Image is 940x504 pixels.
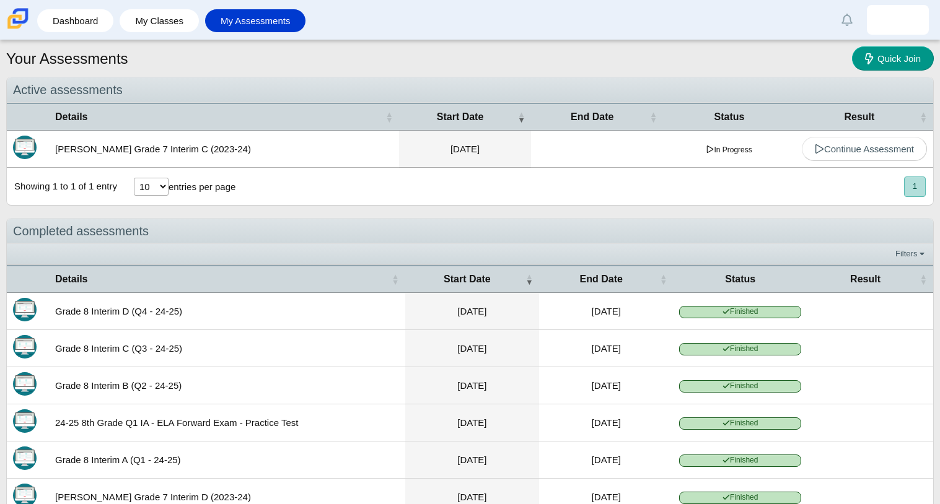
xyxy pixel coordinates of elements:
[55,110,383,124] span: Details
[43,9,107,32] a: Dashboard
[49,404,405,441] td: 24-25 8th Grade Q1 IA - ELA Forward Exam - Practice Test
[211,9,300,32] a: My Assessments
[679,343,801,355] span: Finished
[679,306,801,318] span: Finished
[649,111,657,123] span: End Date : Activate to sort
[392,273,399,285] span: Details : Activate to sort
[545,272,657,286] span: End Date
[457,454,486,465] time: Oct 28, 2024 at 10:08 AM
[867,5,929,35] a: cordarius.bush.c5dh1A
[169,181,235,192] label: entries per page
[852,46,934,71] a: Quick Join
[592,343,621,354] time: Mar 18, 2025 at 8:54 AM
[904,176,926,197] button: 1
[679,380,801,392] span: Finished
[13,298,37,321] img: Itembank
[7,77,933,103] div: Active assessments
[592,306,621,316] time: May 30, 2025 at 11:56 AM
[525,273,533,285] span: Start Date : Activate to remove sorting
[13,136,37,159] img: Itembank
[903,176,926,197] nav: pagination
[679,492,801,503] span: Finished
[49,367,405,404] td: Grade 8 Interim B (Q2 - 24-25)
[5,23,31,33] a: Carmen School of Science & Technology
[49,131,399,168] td: [PERSON_NAME] Grade 7 Interim C (2023-24)
[592,417,621,428] time: Oct 31, 2024 at 2:08 PM
[457,492,486,502] time: Jun 6, 2024 at 1:33 PM
[450,144,480,154] time: Mar 13, 2024 at 1:37 PM
[126,9,193,32] a: My Classes
[49,441,405,479] td: Grade 8 Interim A (Q1 - 24-25)
[920,273,927,285] span: Result : Activate to sort
[517,111,525,123] span: Start Date : Activate to remove sorting
[679,417,801,429] span: Finished
[679,272,801,286] span: Status
[703,144,755,156] span: In Progress
[877,53,921,64] span: Quick Join
[7,168,117,205] div: Showing 1 to 1 of 1 entry
[833,6,861,33] a: Alerts
[49,330,405,367] td: Grade 8 Interim C (Q3 - 24-25)
[537,110,647,124] span: End Date
[457,380,486,391] time: Jan 17, 2025 at 9:47 AM
[13,446,37,470] img: Itembank
[659,273,667,285] span: End Date : Activate to sort
[5,6,31,32] img: Carmen School of Science & Technology
[405,110,515,124] span: Start Date
[6,48,128,69] h1: Your Assessments
[592,454,621,465] time: Oct 29, 2024 at 10:24 AM
[814,272,917,286] span: Result
[7,219,933,244] div: Completed assessments
[13,372,37,396] img: Itembank
[457,417,486,428] time: Oct 30, 2024 at 1:20 PM
[385,111,393,123] span: Details : Activate to sort
[13,335,37,358] img: Itembank
[13,409,37,433] img: Itembank
[55,272,389,286] span: Details
[411,272,523,286] span: Start Date
[888,10,908,30] img: cordarius.bush.c5dh1A
[802,137,927,161] a: Continue Assessment
[892,248,930,260] a: Filters
[669,110,789,124] span: Status
[457,306,486,316] time: May 28, 2025 at 8:07 AM
[815,144,914,154] span: Continue Assessment
[457,343,486,354] time: Mar 14, 2025 at 8:36 AM
[49,293,405,330] td: Grade 8 Interim D (Q4 - 24-25)
[592,492,621,502] time: Jun 6, 2024 at 2:09 PM
[802,110,917,124] span: Result
[592,380,621,391] time: Jan 17, 2025 at 10:30 AM
[920,111,927,123] span: Result : Activate to sort
[679,454,801,466] span: Finished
